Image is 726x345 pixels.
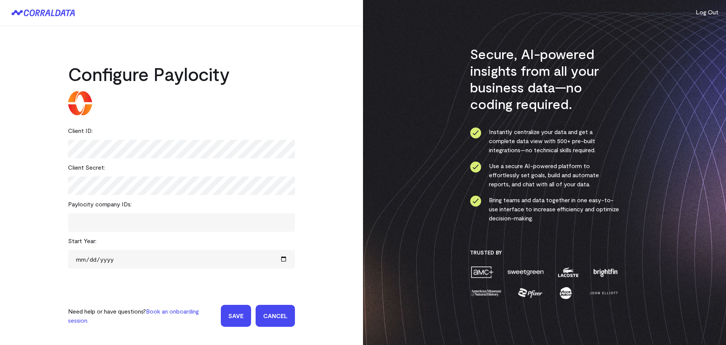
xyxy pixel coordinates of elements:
li: Instantly centralize your data and get a complete data view with 500+ pre-built integrations—no t... [470,127,619,155]
img: pfizer-e137f5fc.png [517,286,543,300]
img: ico-check-circle-4b19435c.svg [470,127,481,139]
p: Need help or have questions? [68,307,216,325]
img: paylocity-4997edbb.svg [68,91,92,116]
h3: Secure, AI-powered insights from all your business data—no coding required. [470,45,619,112]
tags: ​ [68,213,295,232]
div: Paylocity company IDs: [68,195,295,213]
input: Save [221,305,251,327]
button: Log Out [696,8,718,17]
img: moon-juice-c312e729.png [558,286,573,300]
div: Start Year: [68,232,295,250]
div: Client Secret: [68,158,295,176]
div: Client ID: [68,122,295,140]
img: ico-check-circle-4b19435c.svg [470,161,481,173]
img: ico-check-circle-4b19435c.svg [470,195,481,207]
a: Cancel [256,305,295,327]
img: sweetgreen-1d1fb32c.png [507,265,544,279]
h2: Configure Paylocity [68,62,295,85]
img: amc-0b11a8f1.png [470,265,494,279]
img: brightfin-a251e171.png [592,265,619,279]
img: john-elliott-25751c40.png [588,286,619,300]
h3: Trusted By [470,249,619,256]
img: lacoste-7a6b0538.png [557,265,579,279]
li: Use a secure AI-powered platform to effortlessly set goals, build and automate reports, and chat ... [470,161,619,189]
a: Book an onboarding session. [68,308,199,324]
li: Bring teams and data together in one easy-to-use interface to increase efficiency and optimize de... [470,195,619,223]
img: amnh-5afada46.png [470,286,503,300]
